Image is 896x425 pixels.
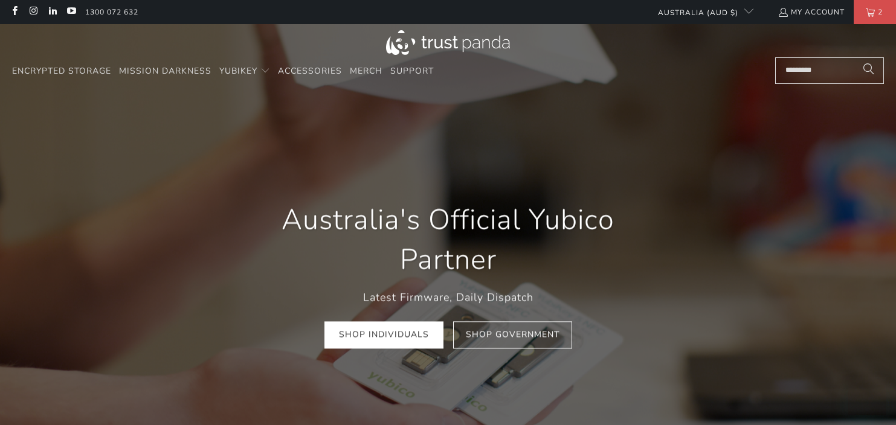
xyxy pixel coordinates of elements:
span: YubiKey [219,65,257,77]
a: Accessories [278,57,342,86]
nav: Translation missing: en.navigation.header.main_nav [12,57,434,86]
a: Shop Individuals [324,321,443,348]
a: Encrypted Storage [12,57,111,86]
button: Search [854,57,884,84]
a: Trust Panda Australia on Facebook [9,7,19,17]
a: 1300 072 632 [85,5,138,19]
span: Accessories [278,65,342,77]
a: Support [390,57,434,86]
input: Search... [775,57,884,84]
span: Encrypted Storage [12,65,111,77]
a: Trust Panda Australia on YouTube [66,7,76,17]
a: Merch [350,57,382,86]
img: Trust Panda Australia [386,30,510,55]
a: Shop Government [453,321,572,348]
a: Trust Panda Australia on Instagram [28,7,38,17]
span: Support [390,65,434,77]
summary: YubiKey [219,57,270,86]
a: My Account [778,5,845,19]
h1: Australia's Official Yubico Partner [249,200,648,280]
iframe: 启动消息传送窗口的按钮 [848,377,886,415]
a: Mission Darkness [119,57,211,86]
a: Trust Panda Australia on LinkedIn [47,7,57,17]
span: Mission Darkness [119,65,211,77]
p: Latest Firmware, Daily Dispatch [249,289,648,306]
span: Merch [350,65,382,77]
